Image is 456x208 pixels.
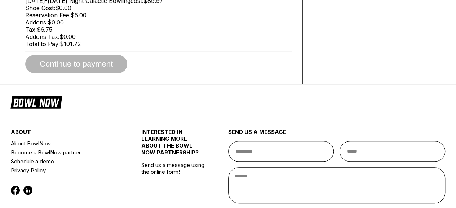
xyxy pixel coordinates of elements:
span: Shoe Cost: [25,4,55,12]
a: Schedule a demo [11,157,119,166]
span: Tax: [25,26,37,33]
a: Become a BowlNow partner [11,148,119,157]
span: Total to Pay: [25,40,60,48]
span: $5.00 [71,12,87,19]
span: $0.00 [55,4,71,12]
a: Privacy Policy [11,166,119,175]
span: Addons Tax: [25,33,59,40]
span: $0.00 [59,33,76,40]
span: $0.00 [48,19,64,26]
span: Addons: [25,19,48,26]
span: $101.72 [60,40,81,48]
span: $6.75 [37,26,52,33]
span: Reservation Fee: [25,12,71,19]
div: send us a message [228,128,446,141]
div: INTERESTED IN LEARNING MORE ABOUT THE BOWL NOW PARTNERSHIP? [141,128,207,162]
div: about [11,128,119,139]
a: About BowlNow [11,139,119,148]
